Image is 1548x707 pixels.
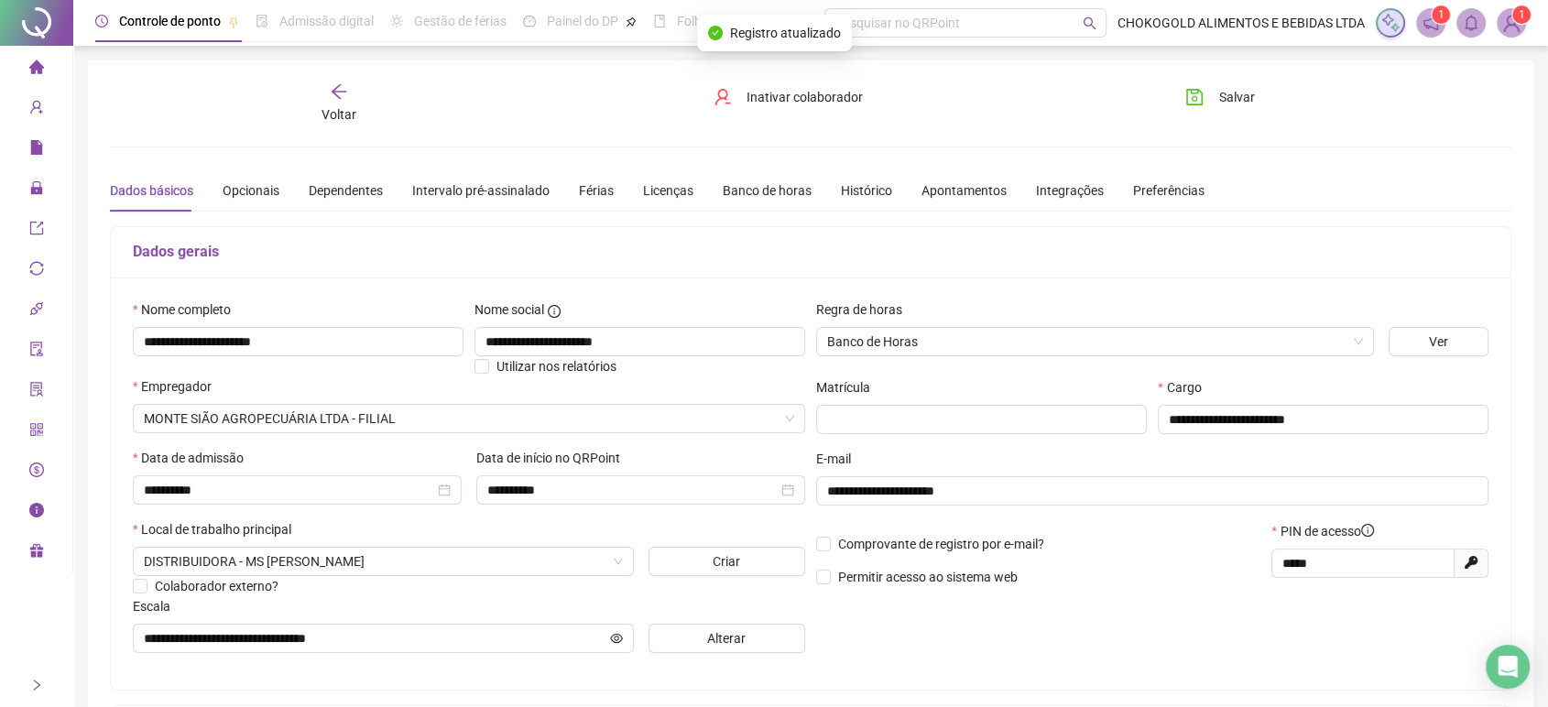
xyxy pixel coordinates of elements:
[677,14,794,28] span: Folha de pagamento
[414,14,507,28] span: Gestão de férias
[1463,15,1479,31] span: bell
[653,15,666,27] span: book
[838,570,1018,584] span: Permitir acesso ao sistema web
[816,299,914,320] label: Regra de horas
[133,596,182,616] label: Escala
[133,519,303,539] label: Local de trabalho principal
[816,377,882,397] label: Matrícula
[144,405,794,432] span: MONTE SIÃO AGROPECUÁRIA LTDA - DISTRIBUIDORA
[1512,5,1531,24] sup: Atualize o seu contato no menu Meus Dados
[1281,521,1374,541] span: PIN de acesso
[838,537,1044,551] span: Comprovante de registro por e-mail?
[29,253,44,289] span: sync
[1117,13,1365,33] span: CHOKOGOLD ALIMENTOS E BEBIDAS LTDA
[643,180,693,201] div: Licenças
[1486,645,1530,689] div: Open Intercom Messenger
[827,328,1363,355] span: Banco de Horas
[29,172,44,209] span: lock
[547,14,618,28] span: Painel do DP
[309,180,383,201] div: Dependentes
[155,579,278,593] span: Colaborador externo?
[29,374,44,410] span: solution
[700,82,877,112] button: Inativar colaborador
[841,180,892,201] div: Histórico
[256,15,268,27] span: file-done
[626,16,637,27] span: pushpin
[390,15,403,27] span: sun
[1432,5,1450,24] sup: 1
[496,359,616,374] span: Utilizar nos relatórios
[1438,8,1444,21] span: 1
[548,305,561,318] span: info-circle
[95,15,108,27] span: clock-circle
[1423,15,1439,31] span: notification
[119,14,221,28] span: Controle de ponto
[921,180,1007,201] div: Apontamentos
[133,241,1488,263] h5: Dados gerais
[730,23,841,43] span: Registro atualizado
[228,16,239,27] span: pushpin
[1036,180,1104,201] div: Integrações
[476,448,632,468] label: Data de início no QRPoint
[747,87,863,107] span: Inativar colaborador
[1498,9,1525,37] img: 14563
[29,535,44,571] span: gift
[708,26,723,40] span: check-circle
[1429,332,1448,352] span: Ver
[649,547,806,576] button: Criar
[330,82,348,101] span: arrow-left
[412,180,550,201] div: Intervalo pré-assinalado
[29,212,44,249] span: export
[1218,87,1254,107] span: Salvar
[713,551,740,571] span: Criar
[29,92,44,128] span: user-add
[610,632,623,645] span: eye
[523,15,536,27] span: dashboard
[1158,377,1213,397] label: Cargo
[474,299,544,320] span: Nome social
[29,414,44,451] span: qrcode
[1361,524,1374,537] span: info-circle
[133,376,223,397] label: Empregador
[133,299,243,320] label: Nome completo
[29,333,44,370] span: audit
[29,454,44,491] span: dollar
[29,293,44,330] span: api
[1389,327,1488,356] button: Ver
[30,679,43,691] span: right
[707,628,746,648] span: Alterar
[1185,88,1204,106] span: save
[110,180,193,201] div: Dados básicos
[816,449,863,469] label: E-mail
[1380,13,1401,33] img: sparkle-icon.fc2bf0ac1784a2077858766a79e2daf3.svg
[1133,180,1205,201] div: Preferências
[723,180,812,201] div: Banco de horas
[29,51,44,88] span: home
[29,495,44,531] span: info-circle
[29,132,44,169] span: file
[144,548,623,575] span: RUAS DAS HONDURAS GRANJAS RURAIS
[133,448,256,468] label: Data de admissão
[649,624,806,653] button: Alterar
[1083,16,1096,30] span: search
[714,88,732,106] span: user-delete
[223,180,279,201] div: Opcionais
[1519,8,1525,21] span: 1
[1172,82,1268,112] button: Salvar
[322,107,356,122] span: Voltar
[579,180,614,201] div: Férias
[279,14,374,28] span: Admissão digital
